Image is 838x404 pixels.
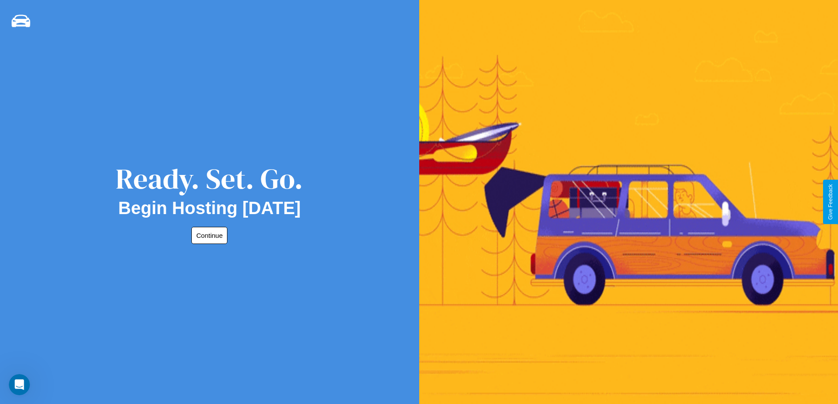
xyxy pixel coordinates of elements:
[9,374,30,395] iframe: Intercom live chat
[118,198,301,218] h2: Begin Hosting [DATE]
[191,227,227,244] button: Continue
[827,184,834,220] div: Give Feedback
[116,159,303,198] div: Ready. Set. Go.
